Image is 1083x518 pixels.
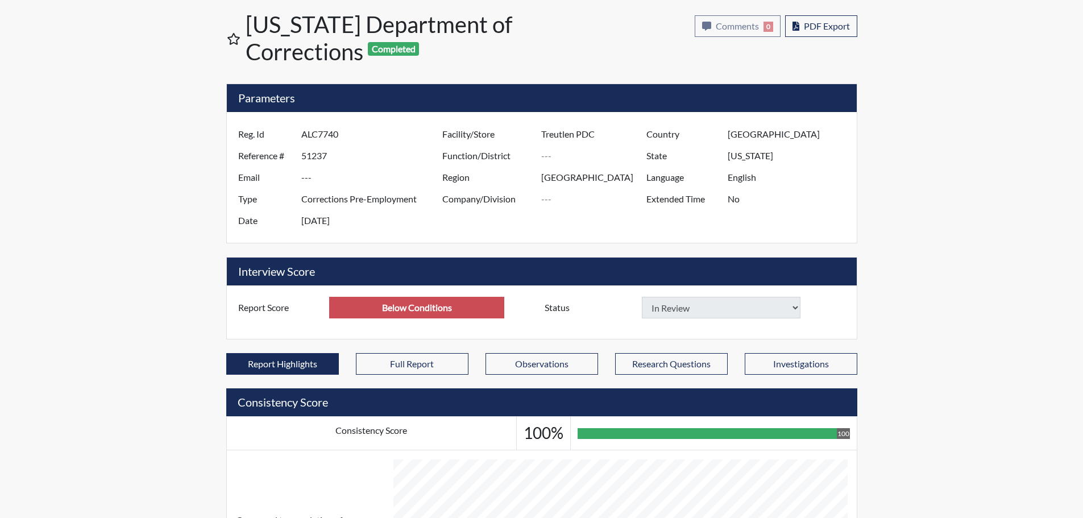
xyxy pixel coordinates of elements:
label: Date [230,210,301,231]
h5: Parameters [227,84,857,112]
h1: [US_STATE] Department of Corrections [246,11,543,65]
label: Reg. Id [230,123,301,145]
td: Consistency Score [226,417,516,450]
h5: Consistency Score [226,388,857,416]
label: Extended Time [638,188,728,210]
input: --- [329,297,504,318]
label: Function/District [434,145,542,167]
h5: Interview Score [227,258,857,285]
button: Comments0 [695,15,781,37]
button: PDF Export [785,15,857,37]
label: Country [638,123,728,145]
input: --- [728,167,853,188]
input: --- [301,210,445,231]
label: Status [536,297,642,318]
label: Email [230,167,301,188]
label: Report Score [230,297,330,318]
input: --- [301,145,445,167]
button: Report Highlights [226,353,339,375]
input: --- [541,167,649,188]
span: 0 [764,22,773,32]
label: Type [230,188,301,210]
input: --- [728,188,853,210]
h3: 100% [524,424,563,443]
label: State [638,145,728,167]
input: --- [541,188,649,210]
span: Comments [716,20,759,31]
input: --- [728,123,853,145]
button: Research Questions [615,353,728,375]
input: --- [301,123,445,145]
span: PDF Export [804,20,850,31]
input: --- [728,145,853,167]
input: --- [301,188,445,210]
label: Facility/Store [434,123,542,145]
label: Region [434,167,542,188]
label: Reference # [230,145,301,167]
button: Full Report [356,353,468,375]
div: 100 [837,428,850,439]
input: --- [541,145,649,167]
span: Completed [368,42,419,56]
div: Document a decision to hire or decline a candiate [536,297,854,318]
input: --- [301,167,445,188]
button: Investigations [745,353,857,375]
input: --- [541,123,649,145]
button: Observations [486,353,598,375]
label: Language [638,167,728,188]
label: Company/Division [434,188,542,210]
